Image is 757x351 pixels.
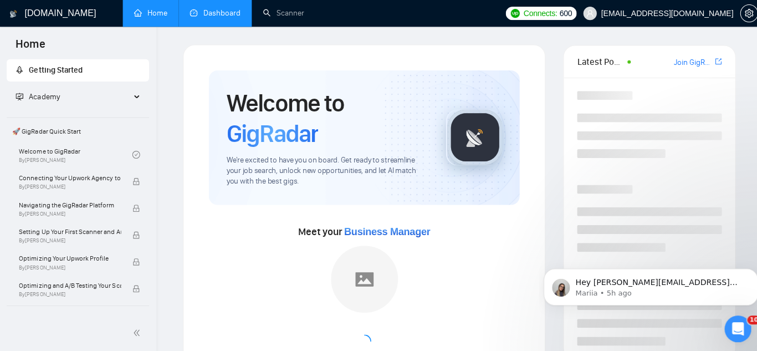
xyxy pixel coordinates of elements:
[225,154,425,186] span: We're excited to have you on board. Get ready to streamline your job search, unlock new opportuni...
[261,8,302,18] a: searchScanner
[444,109,499,164] img: gigradar-logo.png
[16,92,23,100] span: fund-projection-screen
[19,262,120,269] span: By [PERSON_NAME]
[131,176,139,184] span: lock
[8,306,147,328] span: 👑 Agency Success with GigRadar
[16,91,59,101] span: Academy
[9,5,17,23] img: logo
[16,65,23,73] span: rocket
[19,171,120,182] span: Connecting Your Upwork Agency to GigRadar
[710,57,717,65] span: export
[19,289,120,296] span: By [PERSON_NAME]
[132,325,143,336] span: double-left
[669,56,708,68] a: Join GigRadar Slack Community
[520,7,553,19] span: Connects:
[582,9,590,17] span: user
[8,119,147,141] span: 🚀 GigRadar Quick Start
[19,236,120,242] span: By [PERSON_NAME]
[131,283,139,291] span: lock
[719,313,746,340] iframe: Intercom live chat
[342,225,427,236] span: Business Manager
[535,243,757,321] iframe: Intercom notifications message
[188,8,239,18] a: dashboardDashboard
[19,182,120,189] span: By [PERSON_NAME]
[19,209,120,216] span: By [PERSON_NAME]
[7,35,54,59] span: Home
[710,56,717,67] a: export
[329,244,395,311] img: placeholder.png
[225,88,425,147] h1: Welcome to
[29,65,82,74] span: Getting Started
[742,313,755,322] span: 10
[19,198,120,209] span: Navigating the GigRadar Platform
[131,256,139,264] span: lock
[735,9,753,18] a: setting
[573,54,619,68] span: Latest Posts from the GigRadar Community
[355,332,369,345] span: loading
[507,9,516,18] img: upwork-logo.png
[19,141,131,166] a: Welcome to GigRadarBy[PERSON_NAME]
[131,230,139,237] span: lock
[29,91,59,101] span: Academy
[7,59,148,81] li: Getting Started
[19,278,120,289] span: Optimizing and A/B Testing Your Scanner for Better Results
[131,150,139,157] span: check-circle
[131,203,139,211] span: lock
[133,8,166,18] a: homeHome
[296,224,427,236] span: Meet your
[555,7,567,19] span: 600
[19,251,120,262] span: Optimizing Your Upwork Profile
[735,4,753,22] button: setting
[19,225,120,236] span: Setting Up Your First Scanner and Auto-Bidder
[225,118,316,147] span: GigRadar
